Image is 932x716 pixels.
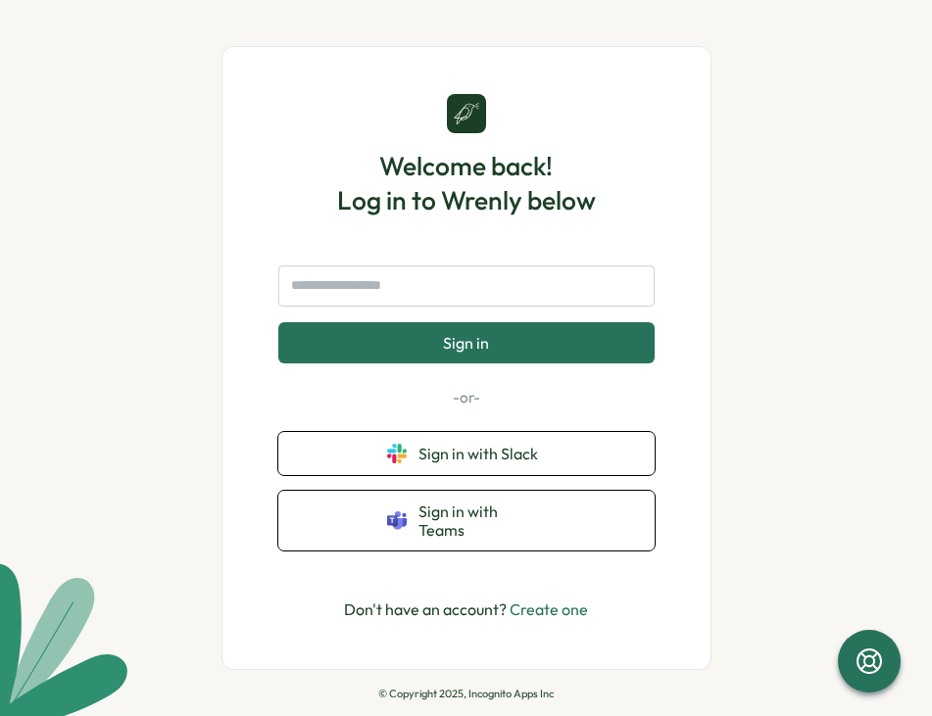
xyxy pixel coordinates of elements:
[418,502,546,539] span: Sign in with Teams
[337,149,596,217] h1: Welcome back! Log in to Wrenly below
[510,599,588,619] a: Create one
[443,334,489,352] span: Sign in
[278,387,655,408] p: -or-
[344,597,588,622] p: Don't have an account?
[278,491,655,550] button: Sign in with Teams
[418,445,546,462] span: Sign in with Slack
[278,432,655,475] button: Sign in with Slack
[378,688,554,700] p: © Copyright 2025, Incognito Apps Inc
[278,322,655,363] button: Sign in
